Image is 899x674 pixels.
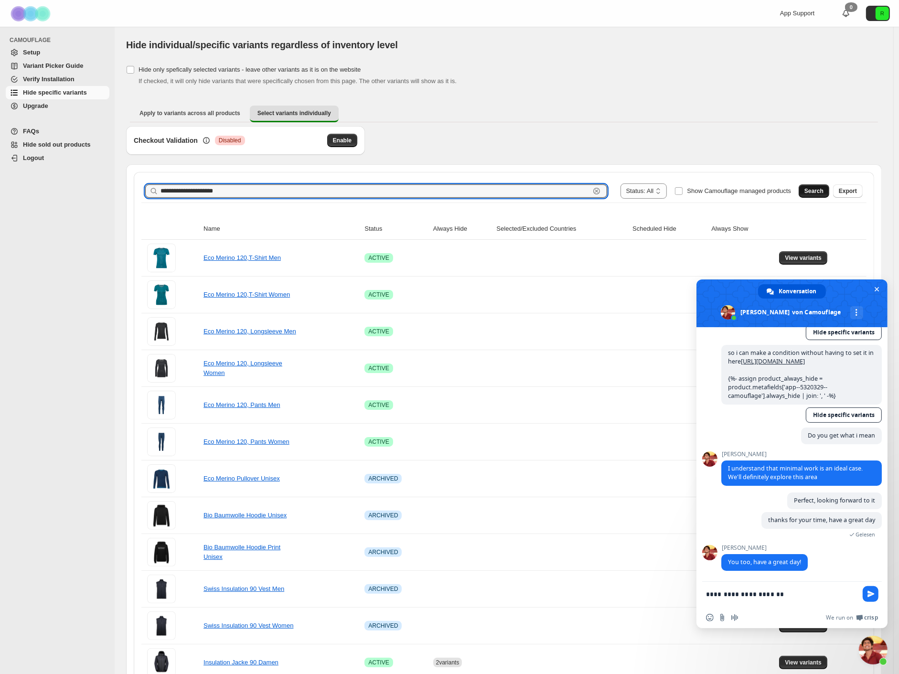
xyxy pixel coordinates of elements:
[6,73,109,86] a: Verify Installation
[203,328,296,335] a: Eco Merino 120, Longsleeve Men
[203,512,287,519] a: Bio Baumwolle Hoodie Unisex
[6,125,109,138] a: FAQs
[721,451,882,458] span: [PERSON_NAME]
[826,614,878,621] a: We run onCrisp
[866,6,890,21] button: Avatar with initials R
[368,622,398,630] span: ARCHIVED
[368,328,389,335] span: ACTIVE
[368,548,398,556] span: ARCHIVED
[758,284,826,299] div: Konversation
[368,659,389,666] span: ACTIVE
[859,636,888,664] div: Chat schließen
[785,254,822,262] span: View variants
[134,136,198,145] h3: Checkout Validation
[23,62,83,69] span: Variant Picker Guide
[147,501,176,530] img: Bio Baumwolle Hoodie Unisex
[132,106,248,121] button: Apply to variants across all products
[250,106,339,122] button: Select variants individually
[203,585,284,592] a: Swiss Insulation 90 Vest Men
[706,590,857,607] textarea: Verfassen Sie Ihre Nachricht…
[493,218,630,240] th: Selected/Excluded Countries
[8,0,55,27] img: Camouflage
[780,10,814,17] span: App Support
[728,558,801,566] span: You too, have a great day!
[785,659,822,666] span: View variants
[147,575,176,603] img: Swiss Insulation 90 Vest Men
[368,291,389,299] span: ACTIVE
[368,401,389,409] span: ACTIVE
[203,254,281,261] a: Eco Merino 120,T-Shirt Men
[779,284,816,299] span: Konversation
[23,75,75,83] span: Verify Installation
[333,137,352,144] span: Enable
[706,614,714,621] span: Einen Emoji einfügen
[147,354,176,383] img: Eco Merino 120, Longsleeve Women
[630,218,708,240] th: Scheduled Hide
[139,66,361,73] span: Hide only spefically selected variants - leave other variants as it is on the website
[368,364,389,372] span: ACTIVE
[728,349,874,400] span: so i can make a condition without having to set it in here {%- assign product_always_hide = produ...
[721,545,808,551] span: [PERSON_NAME]
[368,438,389,446] span: ACTIVE
[126,40,398,50] span: Hide individual/specific variants regardless of inventory level
[23,102,48,109] span: Upgrade
[841,9,851,18] a: 0
[6,86,109,99] a: Hide specific variants
[203,360,282,376] a: Eco Merino 120, Longsleeve Women
[219,137,241,144] span: Disabled
[880,11,884,16] text: R
[850,306,863,319] div: Mehr Kanäle
[23,89,87,96] span: Hide specific variants
[872,284,882,294] span: Chat schließen
[203,475,280,482] a: Eco Merino Pullover Unisex
[147,280,176,309] img: Eco Merino 120,T-Shirt Women
[257,109,331,117] span: Select variants individually
[808,431,875,439] span: Do you get what i mean
[430,218,494,240] th: Always Hide
[6,99,109,113] a: Upgrade
[203,438,289,445] a: Eco Merino 120, Pants Women
[6,138,109,151] a: Hide sold out products
[203,622,293,629] a: Swiss Insulation 90 Vest Women
[139,109,240,117] span: Apply to variants across all products
[6,46,109,59] a: Setup
[845,2,857,12] div: 0
[147,244,176,272] img: Eco Merino 120,T-Shirt Men
[147,317,176,346] img: Eco Merino 120, Longsleeve Men
[368,254,389,262] span: ACTIVE
[368,475,398,482] span: ARCHIVED
[23,141,91,148] span: Hide sold out products
[718,614,726,621] span: Datei senden
[147,611,176,640] img: Swiss Insulation 90 Vest Women
[806,325,882,340] a: Hide specific variants
[203,291,290,298] a: Eco Merino 120,T-Shirt Women
[768,516,875,524] span: thanks for your time, have a great day
[731,614,738,621] span: Audionachricht aufzeichnen
[779,656,827,669] button: View variants
[147,464,176,493] img: Eco Merino Pullover Unisex
[863,586,878,602] span: Senden Sie
[687,187,791,194] span: Show Camouflage managed products
[139,77,457,85] span: If checked, it will only hide variants that were specifically chosen from this page. The other va...
[708,218,776,240] th: Always Show
[203,544,280,560] a: Bio Baumwolle Hoodie Print Unisex
[833,184,863,198] button: Export
[839,187,857,195] span: Export
[147,428,176,456] img: Eco Merino 120, Pants Women
[741,357,805,365] a: [URL][DOMAIN_NAME]
[806,407,882,423] a: Hide specific variants
[10,36,110,44] span: CAMOUFLAGE
[23,154,44,161] span: Logout
[6,59,109,73] a: Variant Picker Guide
[826,614,853,621] span: We run on
[592,186,601,196] button: Clear
[804,187,824,195] span: Search
[779,251,827,265] button: View variants
[6,151,109,165] a: Logout
[799,184,829,198] button: Search
[864,614,878,621] span: Crisp
[368,512,398,519] span: ARCHIVED
[147,391,176,419] img: Eco Merino 120, Pants Men
[436,659,460,666] span: 2 variants
[203,659,278,666] a: Insulation Jacke 90 Damen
